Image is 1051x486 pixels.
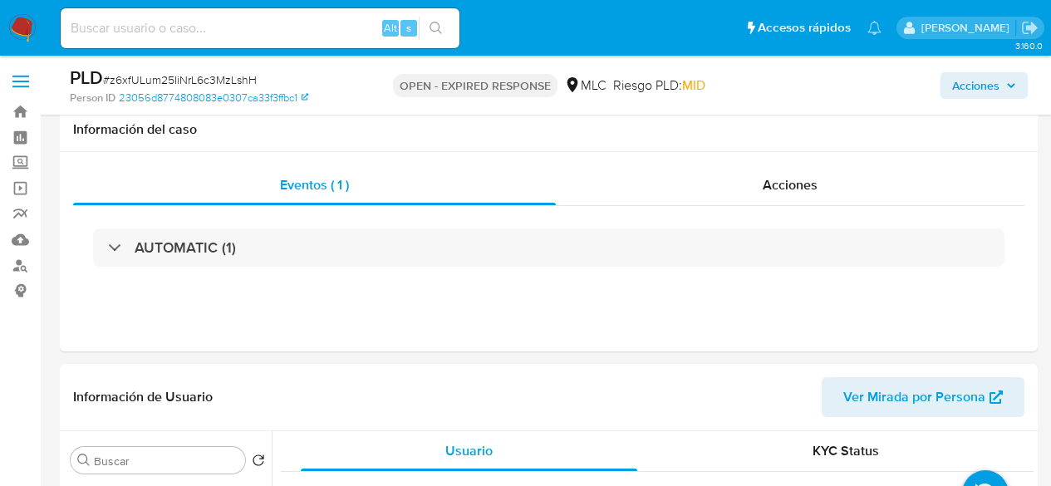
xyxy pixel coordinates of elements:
[135,238,236,257] h3: AUTOMATIC (1)
[70,91,115,106] b: Person ID
[813,441,879,460] span: KYC Status
[393,74,557,97] p: OPEN - EXPIRED RESPONSE
[445,441,493,460] span: Usuario
[93,228,1004,267] div: AUTOMATIC (1)
[94,454,238,469] input: Buscar
[384,20,397,36] span: Alt
[822,377,1024,417] button: Ver Mirada por Persona
[921,20,1015,36] p: pablo.ruidiaz@mercadolibre.com
[682,76,705,95] span: MID
[119,91,308,106] a: 23056d8774808083e0307ca33f3ffbc1
[758,19,851,37] span: Accesos rápidos
[103,71,257,88] span: # z6xfULum25IiNrL6c3MzLshH
[77,454,91,467] button: Buscar
[564,76,607,95] div: MLC
[406,20,411,36] span: s
[419,17,453,40] button: search-icon
[73,389,213,405] h1: Información de Usuario
[252,454,265,472] button: Volver al orden por defecto
[867,21,882,35] a: Notificaciones
[843,377,985,417] span: Ver Mirada por Persona
[763,175,818,194] span: Acciones
[940,72,1028,99] button: Acciones
[73,121,1024,138] h1: Información del caso
[280,175,349,194] span: Eventos ( 1 )
[61,17,459,39] input: Buscar usuario o caso...
[70,64,103,91] b: PLD
[613,76,705,95] span: Riesgo PLD:
[1021,19,1039,37] a: Salir
[952,72,999,99] span: Acciones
